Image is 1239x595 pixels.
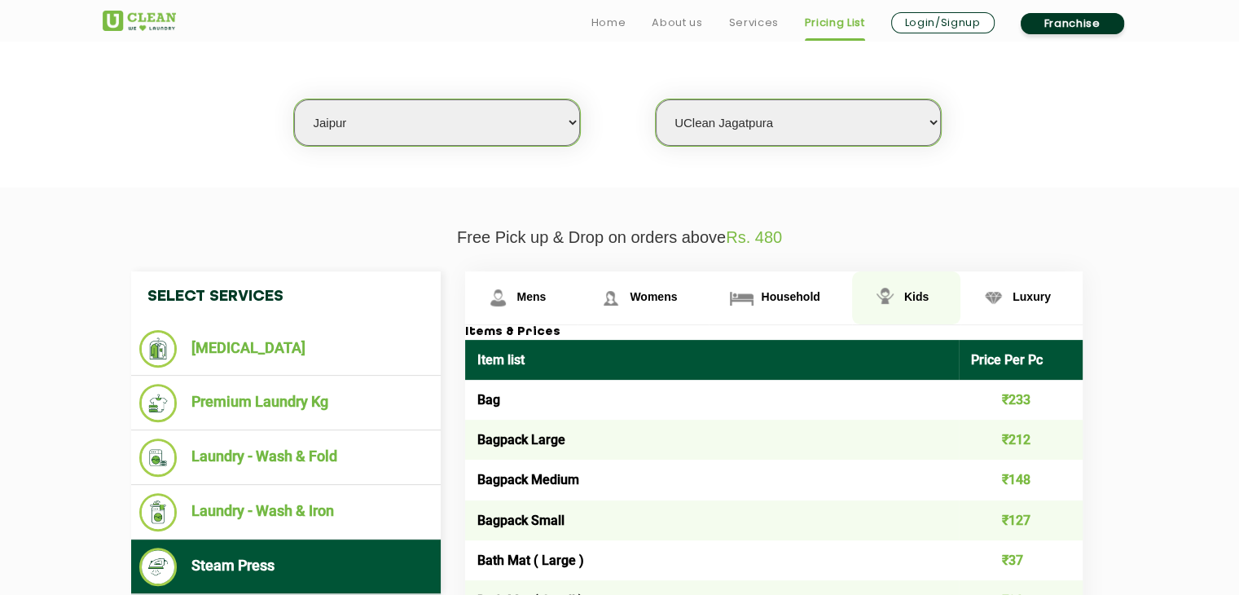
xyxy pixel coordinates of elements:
span: Luxury [1013,290,1051,303]
img: Steam Press [139,548,178,586]
td: Bagpack Medium [465,460,960,500]
h3: Items & Prices [465,325,1083,340]
a: Login/Signup [891,12,995,33]
img: Womens [596,284,625,312]
img: UClean Laundry and Dry Cleaning [103,11,176,31]
img: Kids [871,284,899,312]
li: Premium Laundry Kg [139,384,433,422]
span: Mens [517,290,547,303]
img: Laundry - Wash & Iron [139,493,178,531]
td: Bag [465,380,960,420]
td: Bath Mat ( Large ) [465,540,960,580]
td: ₹127 [959,500,1083,540]
a: About us [652,13,702,33]
img: Laundry - Wash & Fold [139,439,178,477]
img: Premium Laundry Kg [139,384,178,422]
p: Free Pick up & Drop on orders above [103,228,1137,247]
td: Bagpack Small [465,500,960,540]
span: Rs. 480 [726,228,782,246]
th: Item list [465,340,960,380]
span: Household [761,290,819,303]
li: [MEDICAL_DATA] [139,330,433,368]
a: Services [728,13,778,33]
td: ₹148 [959,460,1083,500]
td: Bagpack Large [465,420,960,460]
li: Laundry - Wash & Fold [139,439,433,477]
span: Womens [630,290,677,303]
img: Household [727,284,756,312]
a: Franchise [1021,13,1124,34]
a: Home [591,13,626,33]
li: Laundry - Wash & Iron [139,493,433,531]
span: Kids [904,290,929,303]
td: ₹212 [959,420,1083,460]
th: Price Per Pc [959,340,1083,380]
img: Dry Cleaning [139,330,178,368]
img: Luxury [979,284,1008,312]
td: ₹233 [959,380,1083,420]
td: ₹37 [959,540,1083,580]
li: Steam Press [139,548,433,586]
img: Mens [484,284,512,312]
h4: Select Services [131,271,441,322]
a: Pricing List [805,13,865,33]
